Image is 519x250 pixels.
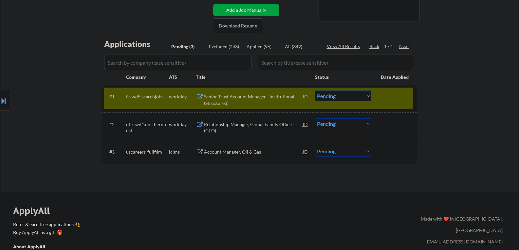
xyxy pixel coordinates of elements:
[169,121,196,128] div: workday
[196,74,309,80] div: Title
[399,43,410,50] div: Next
[13,205,57,216] div: ApplyAll
[204,93,303,106] div: Senior Trust Account Manager - Institutional (Structured)
[213,4,279,16] button: Add a Job Manually
[169,74,196,80] div: ATS
[13,230,79,235] div: Buy ApplyAll as a gift 🎁
[302,118,309,130] div: JD
[104,55,251,70] input: Search by company (case sensitive)
[384,43,399,50] div: 1 / 1
[302,91,309,102] div: JD
[209,43,242,50] div: Excluded (243)
[418,213,503,236] div: Made with ❤️ in [GEOGRAPHIC_DATA], [GEOGRAPHIC_DATA]
[171,43,204,50] div: Pending (3)
[369,43,380,50] div: Back
[285,43,318,50] div: All (342)
[381,74,410,80] div: Date Applied
[204,149,303,155] div: Account Manager, Oil & Gas
[214,18,262,33] button: Download Resume
[13,222,284,229] a: Refer & earn free applications 👯‍♀️
[258,55,413,70] input: Search by title (case sensitive)
[13,229,79,237] a: Buy ApplyAll as a gift 🎁
[126,74,169,80] div: Company
[126,93,169,100] div: fis.wd5.searchjobs
[327,43,362,50] div: View All Results
[204,121,303,134] div: Relationship Manager, Global Family Office (GFO)
[302,146,309,158] div: JD
[104,40,169,48] div: Applications
[169,149,196,155] div: icims
[126,121,169,134] div: ntrs.wd1.northerntrust
[426,239,503,244] a: [EMAIL_ADDRESS][DOMAIN_NAME]
[169,93,196,100] div: workday
[13,244,45,249] u: About ApplyAll
[315,71,371,83] div: Status
[247,43,279,50] div: Applied (96)
[126,149,169,155] div: uscareers-fujifilm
